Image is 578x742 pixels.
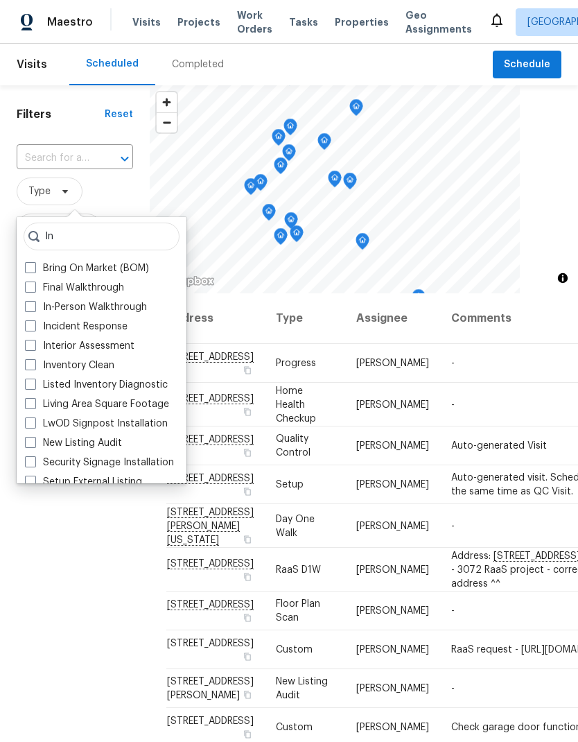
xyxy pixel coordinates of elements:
span: Schedule [504,56,550,74]
span: - [451,684,455,693]
span: Auto-generated Visit [451,441,547,451]
div: Map marker [254,174,268,196]
label: Incident Response [25,320,128,334]
span: Geo Assignments [405,8,472,36]
button: Copy Address [241,364,254,377]
div: Map marker [272,129,286,150]
span: Visits [17,49,47,80]
span: Maestro [47,15,93,29]
span: Tasks [289,17,318,27]
span: Projects [177,15,220,29]
span: Custom [276,723,313,732]
span: [PERSON_NAME] [356,521,429,530]
span: - [451,359,455,368]
span: [PERSON_NAME] [356,645,429,655]
span: Zoom out [157,113,177,132]
label: Final Walkthrough [25,281,124,295]
div: Map marker [274,228,288,250]
div: Scheduled [86,57,139,71]
label: Security Signage Installation [25,456,174,469]
span: Progress [276,359,316,368]
label: Setup External Listing [25,475,142,489]
button: Copy Address [241,533,254,545]
label: LwOD Signpost Installation [25,417,168,431]
span: Visits [132,15,161,29]
button: Zoom out [157,112,177,132]
span: - [451,399,455,409]
span: [PERSON_NAME] [356,684,429,693]
button: Toggle attribution [554,270,571,286]
h1: Filters [17,107,105,121]
span: [STREET_ADDRESS][PERSON_NAME] [167,677,254,700]
button: Zoom in [157,92,177,112]
div: Map marker [356,233,369,254]
div: Map marker [317,133,331,155]
div: Map marker [290,225,304,247]
div: Completed [172,58,224,71]
div: Map marker [284,212,298,234]
div: Map marker [412,289,426,311]
span: Toggle attribution [559,270,567,286]
div: Map marker [282,144,296,166]
span: Day One Walk [276,514,315,537]
canvas: Map [150,85,520,293]
label: Bring On Market (BOM) [25,261,149,275]
span: [PERSON_NAME] [356,441,429,451]
button: Copy Address [241,485,254,498]
span: Quality Control [276,434,310,458]
th: Assignee [345,293,440,344]
div: Map marker [283,119,297,140]
div: Reset [105,107,133,121]
button: Copy Address [241,650,254,663]
label: Inventory Clean [25,359,114,372]
button: Copy Address [241,728,254,741]
span: Floor Plan Scan [276,599,320,623]
label: In-Person Walkthrough [25,300,147,314]
span: [PERSON_NAME] [356,723,429,732]
span: [STREET_ADDRESS] [167,639,254,648]
span: - [451,606,455,616]
div: Map marker [274,157,288,179]
div: Map marker [328,171,342,192]
button: Copy Address [241,405,254,417]
label: Living Area Square Footage [25,397,169,411]
button: Copy Address [241,570,254,583]
span: - [451,521,455,530]
span: [PERSON_NAME] [356,399,429,409]
span: [STREET_ADDRESS] [167,716,254,726]
span: [PERSON_NAME] [356,480,429,490]
div: Map marker [262,204,276,225]
label: Interior Assessment [25,339,134,353]
label: New Listing Audit [25,436,122,450]
button: Copy Address [241,689,254,701]
input: Search for an address... [17,148,94,169]
th: Type [265,293,345,344]
span: Type [28,184,51,198]
button: Copy Address [241,612,254,624]
span: RaaS D1W [276,564,321,574]
div: Map marker [349,99,363,121]
span: Properties [335,15,389,29]
div: Map marker [343,173,357,194]
span: Work Orders [237,8,272,36]
span: Setup [276,480,304,490]
span: Home Health Checkup [276,386,316,423]
span: New Listing Audit [276,677,328,700]
button: Copy Address [241,447,254,459]
button: Schedule [493,51,561,79]
button: Open [115,149,134,169]
span: [PERSON_NAME] [356,606,429,616]
span: [PERSON_NAME] [356,359,429,368]
label: Listed Inventory Diagnostic [25,378,168,392]
th: Address [166,293,265,344]
div: Map marker [244,178,258,200]
span: Custom [276,645,313,655]
span: [PERSON_NAME] [356,564,429,574]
